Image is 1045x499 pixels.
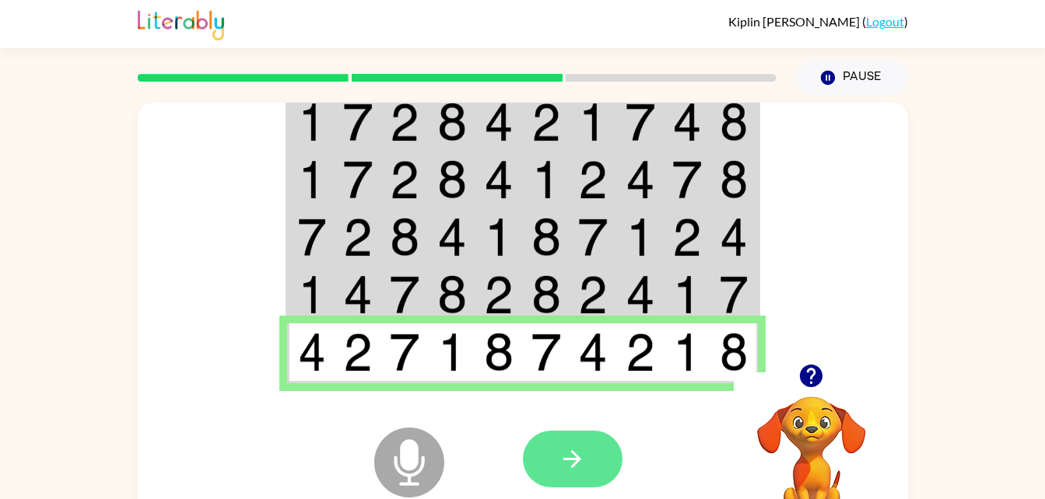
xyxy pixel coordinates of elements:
[626,333,655,372] img: 2
[626,218,655,256] img: 1
[484,103,514,141] img: 4
[298,333,326,372] img: 4
[298,103,326,141] img: 1
[531,275,561,314] img: 8
[343,103,373,141] img: 7
[298,218,326,256] img: 7
[720,160,748,199] img: 8
[138,6,224,40] img: Literably
[390,103,419,141] img: 2
[531,160,561,199] img: 1
[578,103,608,141] img: 1
[390,160,419,199] img: 2
[672,103,702,141] img: 4
[484,218,514,256] img: 1
[437,275,467,314] img: 8
[672,275,702,314] img: 1
[578,160,608,199] img: 2
[343,218,373,256] img: 2
[437,103,467,141] img: 8
[626,275,655,314] img: 4
[578,275,608,314] img: 2
[531,218,561,256] img: 8
[437,333,467,372] img: 1
[343,333,373,372] img: 2
[672,218,702,256] img: 2
[672,333,702,372] img: 1
[720,103,748,141] img: 8
[484,333,514,372] img: 8
[728,14,908,29] div: ( )
[298,160,326,199] img: 1
[484,275,514,314] img: 2
[437,218,467,256] img: 4
[298,275,326,314] img: 1
[343,160,373,199] img: 7
[720,218,748,256] img: 4
[578,333,608,372] img: 4
[531,333,561,372] img: 7
[626,103,655,141] img: 7
[720,275,748,314] img: 7
[531,103,561,141] img: 2
[578,218,608,256] img: 7
[728,14,862,29] span: Kiplin [PERSON_NAME]
[390,218,419,256] img: 8
[720,333,748,372] img: 8
[390,333,419,372] img: 7
[437,160,467,199] img: 8
[795,60,908,96] button: Pause
[343,275,373,314] img: 4
[672,160,702,199] img: 7
[626,160,655,199] img: 4
[484,160,514,199] img: 4
[866,14,904,29] a: Logout
[390,275,419,314] img: 7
